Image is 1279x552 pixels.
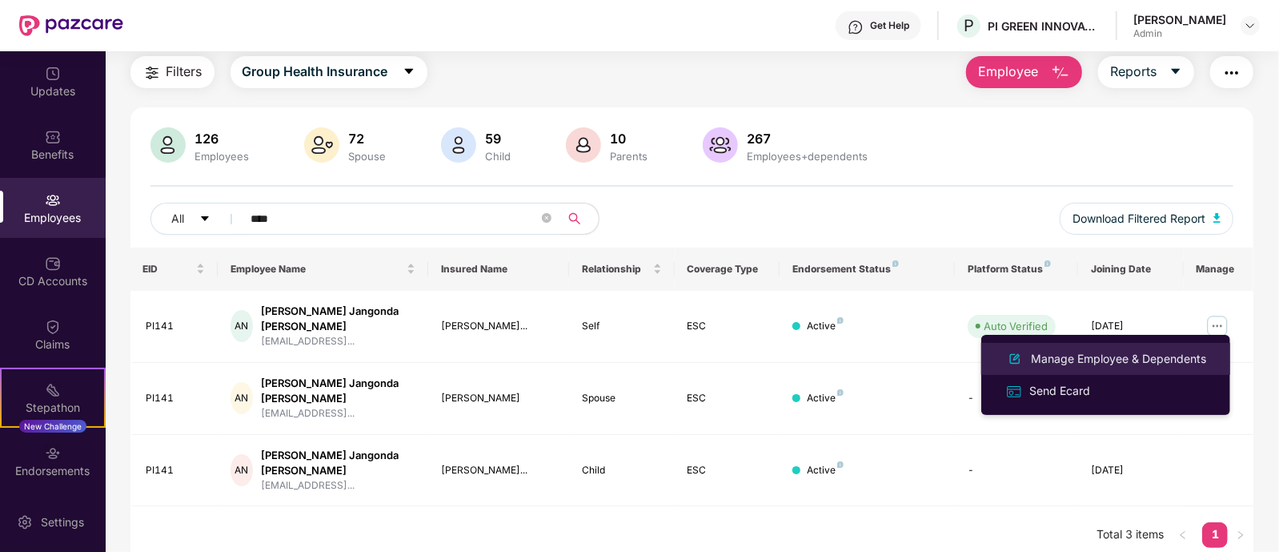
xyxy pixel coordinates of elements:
div: [DATE] [1091,463,1171,478]
div: [PERSON_NAME] Jangonda [PERSON_NAME] [261,376,416,406]
th: Insured Name [428,248,568,291]
img: svg+xml;base64,PHN2ZyB4bWxucz0iaHR0cDovL3d3dy53My5vcmcvMjAwMC9zdmciIHdpZHRoPSI4IiBoZWlnaHQ9IjgiIH... [1044,260,1051,267]
span: Reports [1110,62,1157,82]
div: [EMAIL_ADDRESS]... [261,478,416,494]
span: Relationship [582,263,650,276]
div: [PERSON_NAME]... [441,319,555,334]
img: svg+xml;base64,PHN2ZyBpZD0iSGVscC0zMngzMiIgeG1sbnM9Imh0dHA6Ly93d3cudzMub3JnLzIwMDAvc3ZnIiB3aWR0aD... [848,19,864,35]
div: Admin [1133,27,1226,40]
div: [DATE] [1091,319,1171,334]
div: Employees [192,150,253,163]
div: Active [807,391,844,406]
span: search [559,212,591,225]
button: Employee [966,56,1082,88]
span: Download Filtered Report [1073,210,1205,228]
img: svg+xml;base64,PHN2ZyBpZD0iRW5kb3JzZW1lbnRzIiB4bWxucz0iaHR0cDovL3d3dy53My5vcmcvMjAwMC9zdmciIHdpZH... [45,445,61,461]
img: svg+xml;base64,PHN2ZyBpZD0iQmVuZWZpdHMiIHhtbG5zPSJodHRwOi8vd3d3LnczLm9yZy8yMDAwL3N2ZyIgd2lkdGg9Ij... [45,129,61,145]
th: Coverage Type [675,248,780,291]
div: Manage Employee & Dependents [1028,350,1209,368]
span: right [1236,530,1245,540]
div: PI141 [146,463,206,478]
img: svg+xml;base64,PHN2ZyB4bWxucz0iaHR0cDovL3d3dy53My5vcmcvMjAwMC9zdmciIHdpZHRoPSI4IiBoZWlnaHQ9IjgiIH... [892,260,899,267]
div: Stepathon [2,400,104,416]
li: Next Page [1228,522,1253,548]
img: svg+xml;base64,PHN2ZyBpZD0iVXBkYXRlZCIgeG1sbnM9Imh0dHA6Ly93d3cudzMub3JnLzIwMDAvc3ZnIiB3aWR0aD0iMj... [45,66,61,82]
span: caret-down [199,213,210,226]
img: svg+xml;base64,PHN2ZyB4bWxucz0iaHR0cDovL3d3dy53My5vcmcvMjAwMC9zdmciIHdpZHRoPSIyNCIgaGVpZ2h0PSIyNC... [1222,63,1241,83]
span: left [1178,530,1188,540]
div: Spouse [346,150,390,163]
td: - [955,363,1078,435]
div: Get Help [870,19,909,32]
div: Endorsement Status [792,263,942,276]
li: Previous Page [1170,522,1196,548]
button: Group Health Insurancecaret-down [231,56,427,88]
div: [EMAIL_ADDRESS]... [261,406,416,421]
div: PI141 [146,391,206,406]
th: Joining Date [1078,248,1184,291]
th: EID [130,248,219,291]
img: svg+xml;base64,PHN2ZyBpZD0iRW1wbG95ZWVzIiB4bWxucz0iaHR0cDovL3d3dy53My5vcmcvMjAwMC9zdmciIHdpZHRoPS... [45,192,61,208]
img: svg+xml;base64,PHN2ZyB4bWxucz0iaHR0cDovL3d3dy53My5vcmcvMjAwMC9zdmciIHdpZHRoPSIyNCIgaGVpZ2h0PSIyNC... [142,63,162,83]
span: close-circle [542,212,551,227]
span: EID [143,263,194,276]
img: manageButton [1205,313,1230,339]
img: svg+xml;base64,PHN2ZyB4bWxucz0iaHR0cDovL3d3dy53My5vcmcvMjAwMC9zdmciIHhtbG5zOnhsaW5rPSJodHRwOi8vd3... [566,127,601,163]
div: [EMAIL_ADDRESS]... [261,334,416,349]
span: All [172,210,185,228]
div: [PERSON_NAME] [441,391,555,406]
img: svg+xml;base64,PHN2ZyB4bWxucz0iaHR0cDovL3d3dy53My5vcmcvMjAwMC9zdmciIHdpZHRoPSIxNiIgaGVpZ2h0PSIxNi... [1005,383,1023,401]
div: Child [483,150,515,163]
button: Filters [130,56,215,88]
div: 59 [483,131,515,147]
a: 1 [1202,522,1228,546]
div: AN [231,454,252,486]
span: P [964,16,974,35]
div: New Challenge [19,420,86,433]
div: PI GREEN INNOVATIONS PRIVATE LIMITED [988,18,1100,34]
div: Employees+dependents [744,150,872,163]
span: Employee [978,62,1038,82]
div: Child [582,463,662,478]
div: ESC [688,463,768,478]
th: Employee Name [218,248,428,291]
div: Auto Verified [984,318,1048,334]
div: [PERSON_NAME] Jangonda [PERSON_NAME] [261,304,416,334]
button: Download Filtered Report [1060,203,1234,235]
div: 10 [607,131,652,147]
img: svg+xml;base64,PHN2ZyB4bWxucz0iaHR0cDovL3d3dy53My5vcmcvMjAwMC9zdmciIHdpZHRoPSI4IiBoZWlnaHQ9IjgiIH... [837,317,844,324]
img: svg+xml;base64,PHN2ZyB4bWxucz0iaHR0cDovL3d3dy53My5vcmcvMjAwMC9zdmciIHdpZHRoPSI4IiBoZWlnaHQ9IjgiIH... [837,461,844,468]
img: svg+xml;base64,PHN2ZyBpZD0iQ0RfQWNjb3VudHMiIGRhdGEtbmFtZT0iQ0QgQWNjb3VudHMiIHhtbG5zPSJodHRwOi8vd3... [45,256,61,272]
div: Send Ecard [1026,382,1093,400]
button: right [1228,522,1253,548]
div: PI141 [146,319,206,334]
img: svg+xml;base64,PHN2ZyB4bWxucz0iaHR0cDovL3d3dy53My5vcmcvMjAwMC9zdmciIHhtbG5zOnhsaW5rPSJodHRwOi8vd3... [441,127,476,163]
button: left [1170,522,1196,548]
img: svg+xml;base64,PHN2ZyB4bWxucz0iaHR0cDovL3d3dy53My5vcmcvMjAwMC9zdmciIHhtbG5zOnhsaW5rPSJodHRwOi8vd3... [1213,213,1221,223]
img: svg+xml;base64,PHN2ZyBpZD0iU2V0dGluZy0yMHgyMCIgeG1sbnM9Imh0dHA6Ly93d3cudzMub3JnLzIwMDAvc3ZnIiB3aW... [17,514,33,530]
span: caret-down [403,65,415,79]
span: close-circle [542,213,551,223]
div: Platform Status [968,263,1065,276]
th: Relationship [569,248,675,291]
div: Parents [607,150,652,163]
span: caret-down [1169,65,1182,79]
div: AN [231,310,252,342]
span: Group Health Insurance [243,62,388,82]
button: search [559,203,599,235]
img: svg+xml;base64,PHN2ZyB4bWxucz0iaHR0cDovL3d3dy53My5vcmcvMjAwMC9zdmciIHhtbG5zOnhsaW5rPSJodHRwOi8vd3... [304,127,339,163]
div: Active [807,463,844,478]
img: svg+xml;base64,PHN2ZyB4bWxucz0iaHR0cDovL3d3dy53My5vcmcvMjAwMC9zdmciIHhtbG5zOnhsaW5rPSJodHRwOi8vd3... [703,127,738,163]
div: Self [582,319,662,334]
img: New Pazcare Logo [19,15,123,36]
button: Allcaret-down [150,203,248,235]
img: svg+xml;base64,PHN2ZyB4bWxucz0iaHR0cDovL3d3dy53My5vcmcvMjAwMC9zdmciIHhtbG5zOnhsaW5rPSJodHRwOi8vd3... [150,127,186,163]
div: ESC [688,319,768,334]
div: [PERSON_NAME]... [441,463,555,478]
div: [PERSON_NAME] [1133,12,1226,27]
li: 1 [1202,522,1228,548]
img: svg+xml;base64,PHN2ZyB4bWxucz0iaHR0cDovL3d3dy53My5vcmcvMjAwMC9zdmciIHdpZHRoPSIyMSIgaGVpZ2h0PSIyMC... [45,382,61,398]
button: Reportscaret-down [1098,56,1194,88]
div: 267 [744,131,872,147]
img: svg+xml;base64,PHN2ZyBpZD0iRHJvcGRvd24tMzJ4MzIiIHhtbG5zPSJodHRwOi8vd3d3LnczLm9yZy8yMDAwL3N2ZyIgd2... [1244,19,1257,32]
